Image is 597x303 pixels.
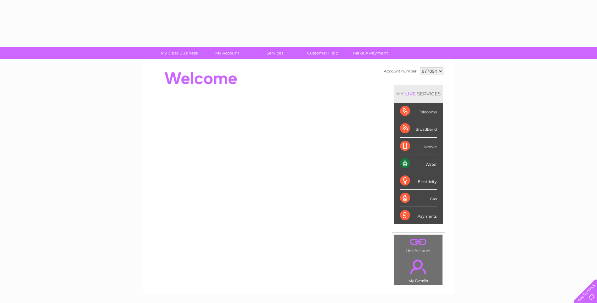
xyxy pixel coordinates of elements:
td: Account number [382,66,418,77]
td: My Details [394,254,443,285]
a: Customer Help [297,47,349,59]
div: Water [400,155,437,172]
a: . [396,237,441,248]
div: Gas [400,190,437,207]
a: My Account [201,47,253,59]
div: Electricity [400,172,437,190]
div: MY SERVICES [394,85,443,103]
a: My Clear Business [153,47,205,59]
a: Make A Payment [345,47,397,59]
a: Services [249,47,301,59]
div: Telecoms [400,103,437,120]
div: Mobile [400,138,437,155]
div: LIVE [404,91,417,97]
div: Broadband [400,120,437,137]
div: Payments [400,207,437,224]
a: . [396,256,441,278]
td: Link Account [394,235,443,254]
